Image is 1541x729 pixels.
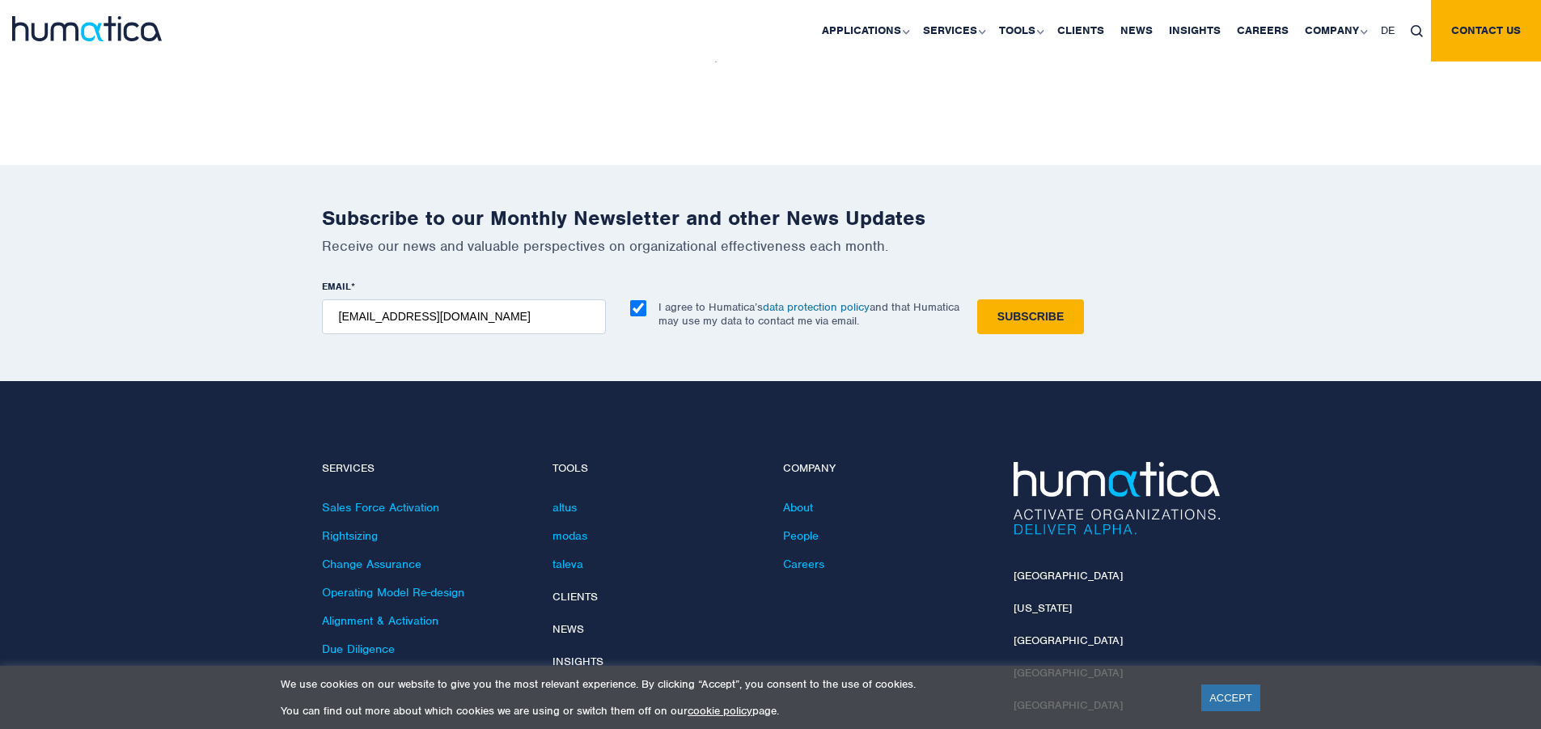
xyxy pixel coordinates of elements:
[763,300,870,314] a: data protection policy
[688,704,752,718] a: cookie policy
[552,622,584,636] a: News
[322,557,421,571] a: Change Assurance
[783,462,989,476] h4: Company
[322,280,351,293] span: EMAIL
[658,300,959,328] p: I agree to Humatica’s and that Humatica may use my data to contact me via email.
[1014,569,1123,583] a: [GEOGRAPHIC_DATA]
[552,462,759,476] h4: Tools
[1411,25,1423,37] img: search_icon
[552,528,587,543] a: modas
[552,557,583,571] a: taleva
[322,237,1220,255] p: Receive our news and valuable perspectives on organizational effectiveness each month.
[552,655,603,668] a: Insights
[630,300,646,316] input: I agree to Humatica’sdata protection policyand that Humatica may use my data to contact me via em...
[783,500,813,515] a: About
[552,500,577,515] a: altus
[1014,462,1220,535] img: Humatica
[281,704,1181,718] p: You can find out more about which cookies we are using or switch them off on our page.
[1201,684,1260,711] a: ACCEPT
[977,299,1084,334] input: Subscribe
[1014,634,1123,647] a: [GEOGRAPHIC_DATA]
[1381,23,1395,37] span: DE
[322,299,606,334] input: name@company.com
[12,16,162,41] img: logo
[322,500,439,515] a: Sales Force Activation
[322,528,378,543] a: Rightsizing
[322,462,528,476] h4: Services
[281,677,1181,691] p: We use cookies on our website to give you the most relevant experience. By clicking “Accept”, you...
[322,642,395,656] a: Due Diligence
[783,557,824,571] a: Careers
[322,613,438,628] a: Alignment & Activation
[783,528,819,543] a: People
[1014,601,1072,615] a: [US_STATE]
[322,585,464,600] a: Operating Model Re-design
[322,206,1220,231] h2: Subscribe to our Monthly Newsletter and other News Updates
[552,590,598,604] a: Clients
